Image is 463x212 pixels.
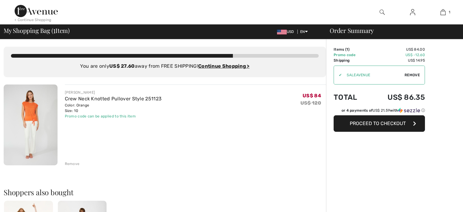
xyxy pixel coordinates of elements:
a: 1 [428,9,458,16]
td: US$ 86.35 [369,87,425,108]
span: USD [277,30,296,34]
td: US$ -12.60 [369,52,425,58]
span: Proceed to Checkout [350,120,406,126]
td: US$ 14.95 [369,58,425,63]
td: Shipping [334,58,369,63]
strong: US$ 27.60 [109,63,135,69]
div: or 4 payments of with [342,108,425,113]
img: Crew Neck Knotted Pullover Style 251123 [4,84,58,165]
img: My Info [410,9,415,16]
img: search the website [380,9,385,16]
span: 1 [53,26,55,34]
h2: Shoppers also bought [4,189,326,196]
span: 1 [449,9,450,15]
span: US$ 84 [303,93,321,99]
s: US$ 120 [300,100,321,106]
input: Promo code [342,66,405,84]
span: Remove [405,72,420,78]
a: Continue Shopping > [198,63,250,69]
span: US$ 21.59 [373,108,390,113]
button: Proceed to Checkout [334,115,425,132]
div: Color: Orange Size: 10 [65,102,162,113]
td: US$ 84.00 [369,47,425,52]
div: You are only away from FREE SHIPPING! [11,63,319,70]
div: Promo code can be applied to this item [65,113,162,119]
div: Remove [65,161,80,167]
td: Total [334,87,369,108]
span: EN [300,30,308,34]
td: Items ( ) [334,47,369,52]
span: My Shopping Bag ( Item) [4,27,70,34]
img: 1ère Avenue [15,5,58,17]
a: Crew Neck Knotted Pullover Style 251123 [65,96,162,102]
div: ✔ [334,72,342,78]
div: Order Summary [322,27,459,34]
span: 1 [346,47,348,52]
a: Sign In [405,9,420,16]
img: Sezzle [398,108,420,113]
img: US Dollar [277,30,287,34]
div: < Continue Shopping [15,17,51,23]
td: Promo code [334,52,369,58]
div: or 4 payments ofUS$ 21.59withSezzle Click to learn more about Sezzle [334,108,425,115]
div: [PERSON_NAME] [65,90,162,95]
img: My Bag [440,9,446,16]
